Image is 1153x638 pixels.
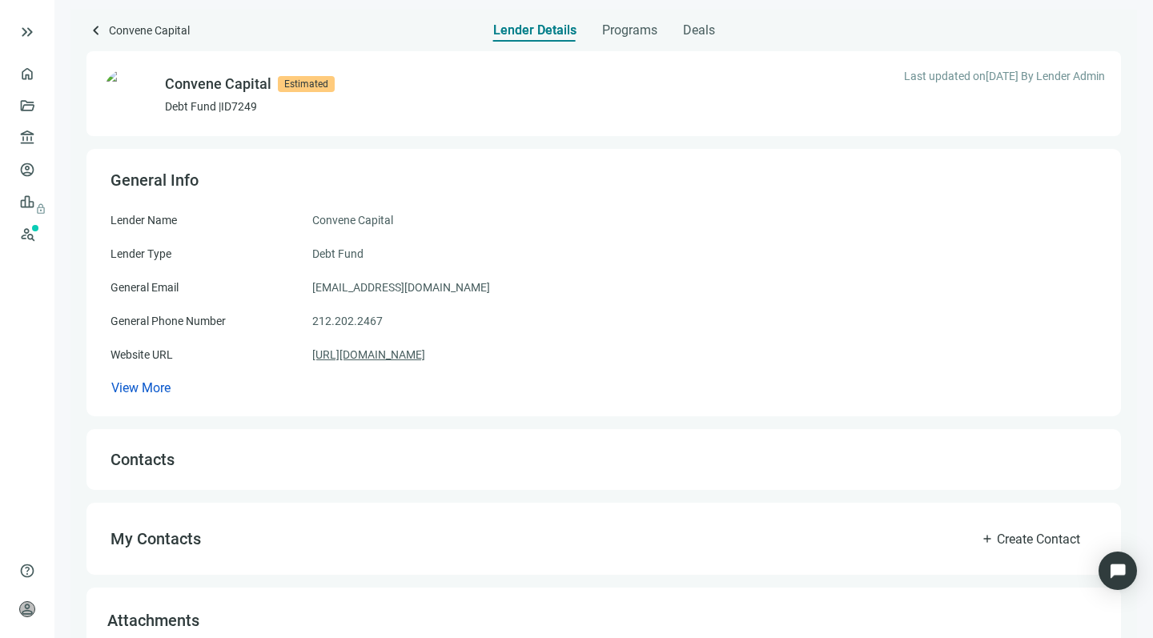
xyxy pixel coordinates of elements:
span: Lender Details [493,22,576,38]
span: General Phone Number [110,315,226,327]
span: Last updated on [DATE] By Lender Admin [904,67,1105,85]
span: General Info [110,171,199,190]
img: 31c32400-31ef-4cfb-b5cf-71df2757d258 [102,67,155,120]
span: help [19,563,35,579]
div: Convene Capital [165,73,271,95]
span: add [981,532,994,545]
span: Convene Capital [312,211,393,229]
span: Estimated [278,76,335,92]
span: Programs [602,22,657,38]
a: keyboard_arrow_left [86,21,106,42]
button: View More [110,379,171,396]
span: My Contacts [110,529,201,548]
span: Website URL [110,348,173,361]
div: Open Intercom Messenger [1099,552,1137,590]
span: Attachments [107,611,199,630]
button: keyboard_double_arrow_right [18,22,37,42]
span: Convene Capital [109,21,190,42]
p: Debt Fund | ID 7249 [165,98,335,114]
span: Contacts [110,450,175,469]
span: Debt Fund [312,245,364,263]
span: Lender Name [110,214,177,227]
span: Create Contact [997,532,1080,547]
a: [URL][DOMAIN_NAME] [312,346,425,363]
span: person [19,601,35,617]
span: Lender Type [110,247,171,260]
span: 212.202.2467 [312,312,383,330]
button: addCreate Contact [964,523,1097,555]
span: General Email [110,281,179,294]
span: Deals [683,22,715,38]
span: keyboard_arrow_left [86,21,106,40]
span: [EMAIL_ADDRESS][DOMAIN_NAME] [312,279,490,296]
